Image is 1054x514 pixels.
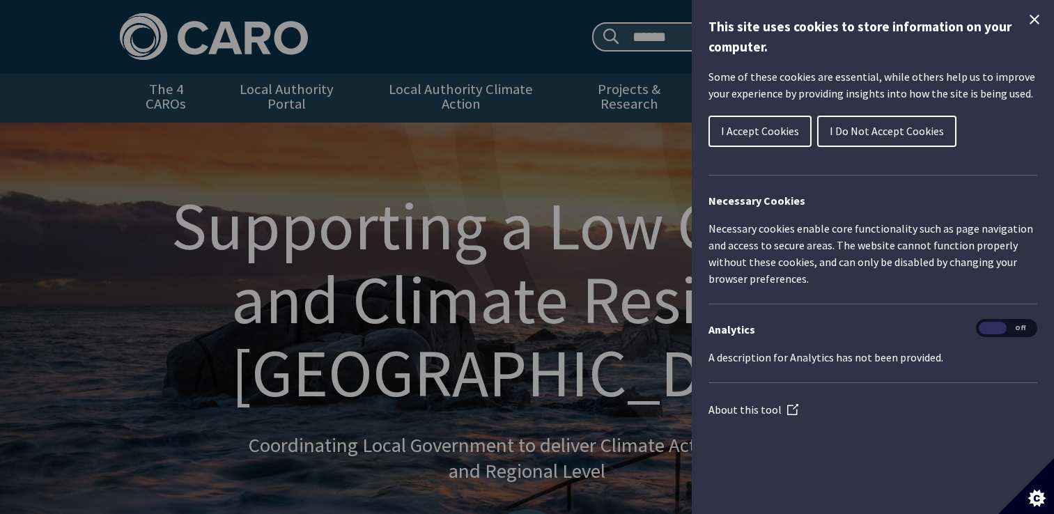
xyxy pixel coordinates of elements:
button: Close Cookie Control [1026,11,1043,28]
a: About this tool [708,403,798,416]
span: On [979,322,1007,335]
p: A description for Analytics has not been provided. [708,349,1037,366]
h3: Analytics [708,321,1037,338]
p: Necessary cookies enable core functionality such as page navigation and access to secure areas. T... [708,220,1037,287]
span: I Do Not Accept Cookies [830,124,944,138]
p: Some of these cookies are essential, while others help us to improve your experience by providing... [708,68,1037,102]
h1: This site uses cookies to store information on your computer. [708,17,1037,57]
button: I Do Not Accept Cookies [817,116,956,147]
button: I Accept Cookies [708,116,812,147]
button: Set cookie preferences [998,458,1054,514]
h2: Necessary Cookies [708,192,1037,209]
span: I Accept Cookies [721,124,799,138]
span: Off [1007,322,1034,335]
